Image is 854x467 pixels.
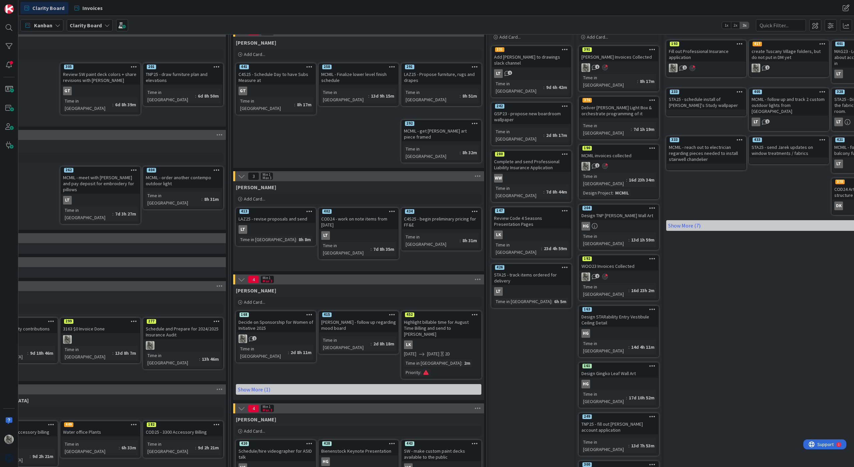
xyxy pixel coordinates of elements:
div: MCMIL - Finalize lower level finish schedule [319,70,398,85]
div: 376 [579,97,658,103]
div: 23d 4h 59m [542,245,569,252]
span: 2 [595,274,599,278]
div: 258MCMIL - Finalize lower level finish schedule [319,64,398,85]
a: 233STA25 - schedule install of [PERSON_NAME]'s Study wallpaper [666,88,746,116]
a: 434C4S25 - begin preliminary pricing for FF&ETime in [GEOGRAPHIC_DATA]:8h 31m [401,208,481,250]
span: : [628,287,629,294]
div: 291LAZ25 - Propose furniture, rugs and drapes [402,64,481,85]
div: LK [492,231,571,239]
div: Time in [GEOGRAPHIC_DATA] [581,283,628,298]
span: : [631,126,632,133]
div: MCMIL - get [PERSON_NAME] art piece framed [402,127,481,141]
div: 404 [147,168,156,173]
span: 1 [683,65,687,70]
div: LT [494,287,503,296]
div: Time in [GEOGRAPHIC_DATA] [404,89,460,103]
span: : [371,245,372,253]
div: 193 [667,41,746,47]
div: Time in [GEOGRAPHIC_DATA] [581,74,637,89]
a: 305Review SW paint deck colors + share revisions with [PERSON_NAME]GTTime in [GEOGRAPHIC_DATA]:6d... [60,63,140,115]
div: Time in [GEOGRAPHIC_DATA] [494,185,543,199]
span: : [294,101,295,108]
div: HG [579,329,658,338]
div: STA25 - track items ordered for delivery [492,270,571,285]
div: Time in [GEOGRAPHIC_DATA] [581,173,626,187]
div: LAZ25 - revise proposals and send [237,215,315,223]
div: TNP25 - draw furniture plan and elevations [144,70,223,85]
div: 305 [64,65,73,69]
span: 1 [595,163,599,168]
div: 441 [240,65,249,69]
b: Clarity Board [70,22,102,29]
div: Time in [GEOGRAPHIC_DATA] [321,89,368,103]
div: 8h 8m [297,236,313,243]
div: 299 [61,318,140,324]
div: 8h 31m [202,196,221,203]
div: Fill out Professional Insurance application [667,47,746,62]
div: LT [752,118,760,126]
a: 242GSP23 - propose new boardroom wallpaperTime in [GEOGRAPHIC_DATA]:2d 8h 17m [491,103,571,145]
a: 280Complete and send Professional Liability Insurance ApplicationWWTime in [GEOGRAPHIC_DATA]:7d 8... [491,151,571,202]
div: Design Project [581,189,612,197]
div: 2d 8h 17m [544,132,569,139]
div: 262 [61,167,140,173]
div: WW [494,174,503,183]
div: GT [239,87,247,95]
div: 201TNP25 - draw furniture plan and elevations [144,64,223,85]
div: 291 [402,64,481,70]
span: : [368,92,369,100]
div: 280 [492,151,571,157]
span: : [296,236,297,243]
span: : [626,176,627,184]
div: 417 [750,41,828,47]
a: 292MCMIL - get [PERSON_NAME] art piece framedTime in [GEOGRAPHIC_DATA]:8h 32m [401,120,481,163]
div: Add [PERSON_NAME] to drawings slack channel [492,53,571,67]
a: 333MCMIL - reach out to electrician regarding pieces needed to install stairwell chandelier [666,136,746,170]
div: 441C4S25 - Schedule Day to have Subs Measure at [237,64,315,85]
div: LT [237,225,315,234]
div: 8h 51m [461,92,479,100]
div: 421 [835,138,845,142]
span: : [551,298,552,305]
div: Review SW paint deck colors + share revisions with [PERSON_NAME] [61,70,140,85]
div: 16d 23h 2m [629,287,656,294]
a: 277Schedule and Prepare for 2024/2025 Insurance AuditPATime in [GEOGRAPHIC_DATA]:13h 46m [143,318,223,369]
div: C4S25 - begin preliminary pricing for FF&E [402,215,481,229]
a: Invoices [70,2,107,14]
div: 452 [405,312,414,317]
div: 434 [402,209,481,215]
span: : [195,92,196,100]
div: 415 [322,312,332,317]
div: 7d 1h 19m [632,126,656,133]
div: 413 [237,209,315,215]
div: 280Complete and send Professional Liability Insurance Application [492,151,571,172]
div: 190MCMIL invoices collected [579,145,658,160]
div: GSP23 - propose new boardroom wallpaper [492,109,571,124]
div: Time in [GEOGRAPHIC_DATA] [239,236,296,243]
a: 291LAZ25 - Propose furniture, rugs and drapesTime in [GEOGRAPHIC_DATA]:8h 51m [401,63,481,106]
div: 168 [240,312,249,317]
div: 192 [579,256,658,262]
a: Clarity Board [20,2,68,14]
div: WOO23 Invoices Collected [579,262,658,270]
div: 277 [144,318,223,324]
a: 452Highlight billable time for August Time Billing and send to [PERSON_NAME]LK[DATE][DATE]2DTime ... [401,311,481,379]
div: 258 [322,65,332,69]
div: 163 [582,307,592,312]
div: Time in [GEOGRAPHIC_DATA] [581,122,631,137]
div: Time in [GEOGRAPHIC_DATA] [494,128,543,143]
span: Clarity Board [32,4,64,12]
div: 233STA25 - schedule install of [PERSON_NAME]'s Study wallpaper [667,89,746,110]
div: 291 [405,65,414,69]
div: 277 [147,319,156,324]
a: 262MCMIL - meet with [PERSON_NAME] and pay deposit for embroidery for pillowsLTTime in [GEOGRAPHI... [60,167,140,224]
div: STA25 - schedule install of [PERSON_NAME]'s Study wallpaper [667,95,746,110]
span: : [541,245,542,252]
div: 415[PERSON_NAME] - follow up regarding mood board [319,312,398,332]
div: LT [834,118,843,126]
div: 192 [582,256,592,261]
div: Time in [GEOGRAPHIC_DATA] [321,242,371,256]
div: 8h 31m [461,237,479,244]
div: GT [237,87,315,95]
div: HG [579,222,658,231]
